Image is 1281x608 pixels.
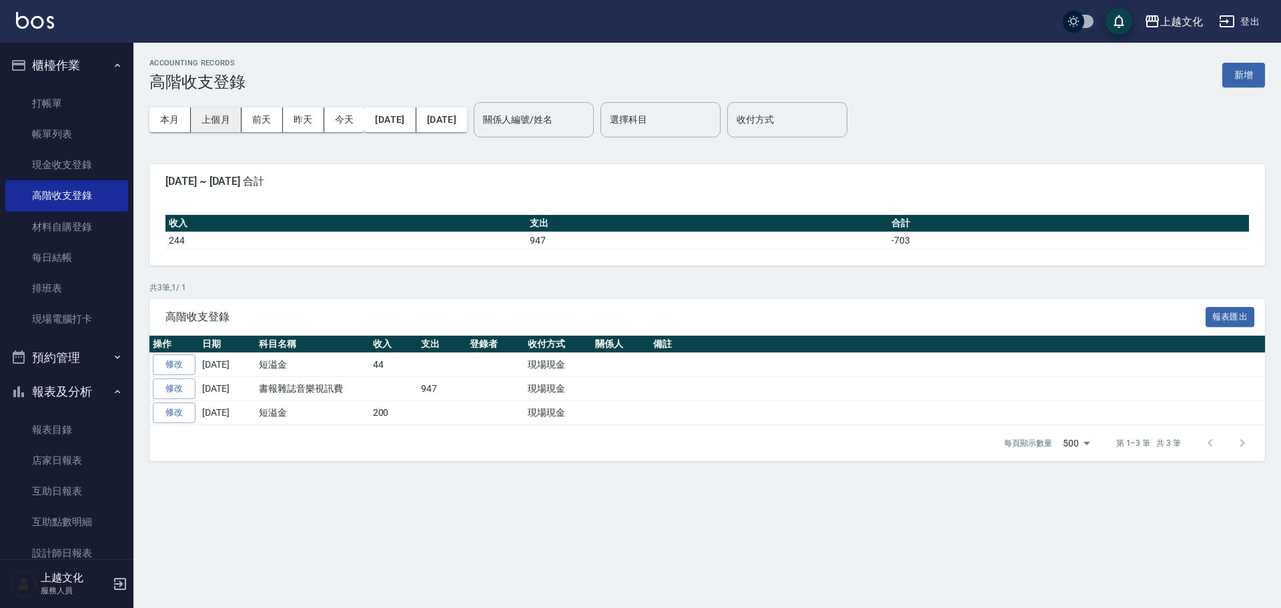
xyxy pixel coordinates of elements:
button: 櫃檯作業 [5,48,128,83]
button: 今天 [324,107,365,132]
th: 備註 [650,336,1265,353]
a: 打帳單 [5,88,128,119]
p: 共 3 筆, 1 / 1 [149,282,1265,294]
a: 互助日報表 [5,476,128,507]
th: 合計 [888,215,1249,232]
td: 短溢金 [256,353,370,377]
td: 200 [370,400,418,424]
td: 44 [370,353,418,377]
button: 新增 [1222,63,1265,87]
button: [DATE] [364,107,416,132]
button: 前天 [242,107,283,132]
a: 帳單列表 [5,119,128,149]
th: 收入 [165,215,526,232]
img: Person [11,571,37,597]
td: [DATE] [199,353,256,377]
a: 店家日報表 [5,445,128,476]
h2: ACCOUNTING RECORDS [149,59,246,67]
td: 947 [526,232,887,249]
a: 排班表 [5,273,128,304]
button: 登出 [1214,9,1265,34]
h3: 高階收支登錄 [149,73,246,91]
p: 第 1–3 筆 共 3 筆 [1116,437,1181,449]
button: 預約管理 [5,340,128,375]
button: 上個月 [191,107,242,132]
th: 支出 [526,215,887,232]
a: 修改 [153,354,195,375]
a: 報表匯出 [1206,310,1255,322]
a: 現金收支登錄 [5,149,128,180]
th: 關係人 [592,336,650,353]
th: 登錄者 [466,336,524,353]
p: 每頁顯示數量 [1004,437,1052,449]
a: 修改 [153,402,195,423]
th: 日期 [199,336,256,353]
td: 書報雜誌音樂視訊費 [256,377,370,401]
a: 設計師日報表 [5,538,128,569]
a: 現場電腦打卡 [5,304,128,334]
a: 材料自購登錄 [5,212,128,242]
th: 收付方式 [524,336,592,353]
td: 短溢金 [256,400,370,424]
td: 現場現金 [524,377,592,401]
th: 支出 [418,336,466,353]
td: -703 [888,232,1249,249]
span: 高階收支登錄 [165,310,1206,324]
th: 科目名稱 [256,336,370,353]
button: save [1106,8,1132,35]
h5: 上越文化 [41,571,109,585]
a: 修改 [153,378,195,399]
a: 報表目錄 [5,414,128,445]
button: 上越文化 [1139,8,1208,35]
div: 500 [1057,425,1095,461]
td: 現場現金 [524,353,592,377]
td: 現場現金 [524,400,592,424]
th: 操作 [149,336,199,353]
td: [DATE] [199,377,256,401]
th: 收入 [370,336,418,353]
div: 上越文化 [1160,13,1203,30]
td: [DATE] [199,400,256,424]
td: 244 [165,232,526,249]
a: 互助點數明細 [5,507,128,537]
img: Logo [16,12,54,29]
a: 新增 [1222,68,1265,81]
a: 高階收支登錄 [5,180,128,211]
button: 報表匯出 [1206,307,1255,328]
span: [DATE] ~ [DATE] 合計 [165,175,1249,188]
td: 947 [418,377,466,401]
p: 服務人員 [41,585,109,597]
button: 報表及分析 [5,374,128,409]
a: 每日結帳 [5,242,128,273]
button: [DATE] [416,107,467,132]
button: 昨天 [283,107,324,132]
button: 本月 [149,107,191,132]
